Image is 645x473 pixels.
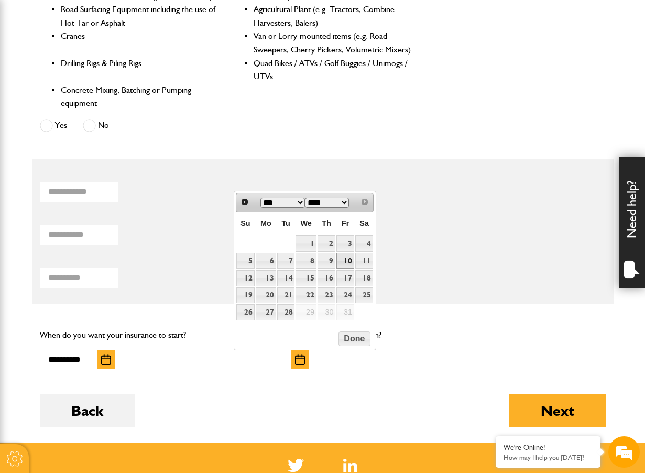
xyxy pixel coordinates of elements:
a: 13 [256,270,276,286]
a: 24 [336,287,354,304]
img: Linked In [343,459,357,472]
p: How may I help you today? [504,454,593,461]
a: 2 [318,235,335,252]
span: Sunday [240,219,250,228]
li: Van or Lorry-mounted items (e.g. Road Sweepers, Cherry Pickers, Volumetric Mixers) [254,29,412,56]
a: 21 [277,287,295,304]
a: 19 [236,287,255,304]
li: Road Surfacing Equipment including the use of Hot Tar or Asphalt [61,3,219,29]
p: When do you want your insurance to start? [40,328,218,342]
a: 15 [296,270,316,286]
input: Enter your email address [14,128,191,151]
span: Prev [240,198,249,206]
button: Next [509,394,606,427]
span: Saturday [359,219,369,228]
a: 4 [355,235,373,252]
a: 16 [318,270,335,286]
span: Friday [342,219,349,228]
img: Twitter [288,459,304,472]
a: 27 [256,304,276,320]
div: Need help? [619,157,645,288]
textarea: Type your message and hit 'Enter' [14,190,191,314]
a: 1 [296,235,316,252]
a: 20 [256,287,276,304]
button: Done [338,331,370,346]
li: Drilling Rigs & Piling Rigs [61,57,219,83]
span: Thursday [322,219,331,228]
a: 14 [277,270,295,286]
span: Tuesday [281,219,290,228]
div: Chat with us now [54,59,176,72]
a: 12 [236,270,255,286]
div: We're Online! [504,443,593,452]
a: 10 [336,253,354,269]
a: LinkedIn [343,459,357,472]
a: 8 [296,253,316,269]
a: 18 [355,270,373,286]
li: Agricultural Plant (e.g. Tractors, Combine Harvesters, Balers) [254,3,412,29]
em: Start Chat [143,323,190,337]
a: 25 [355,287,373,304]
a: Prev [237,195,253,210]
label: Yes [40,119,67,132]
button: Back [40,394,135,427]
a: 22 [296,287,316,304]
img: d_20077148190_company_1631870298795_20077148190 [18,58,44,73]
a: 7 [277,253,295,269]
a: 6 [256,253,276,269]
span: Wednesday [301,219,312,228]
label: No [83,119,109,132]
span: Monday [260,219,271,228]
a: 17 [336,270,354,286]
li: Quad Bikes / ATVs / Golf Buggies / Unimogs / UTVs [254,57,412,83]
input: Enter your last name [14,97,191,120]
img: Choose date [295,354,305,365]
div: Minimize live chat window [172,5,197,30]
a: 26 [236,304,255,320]
li: Concrete Mixing, Batching or Pumping equipment [61,83,219,110]
a: 5 [236,253,255,269]
input: Enter your phone number [14,159,191,182]
li: Cranes [61,29,219,56]
a: 23 [318,287,335,304]
a: 28 [277,304,295,320]
a: 11 [355,253,373,269]
a: 3 [336,235,354,252]
a: 9 [318,253,335,269]
img: Choose date [101,354,111,365]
